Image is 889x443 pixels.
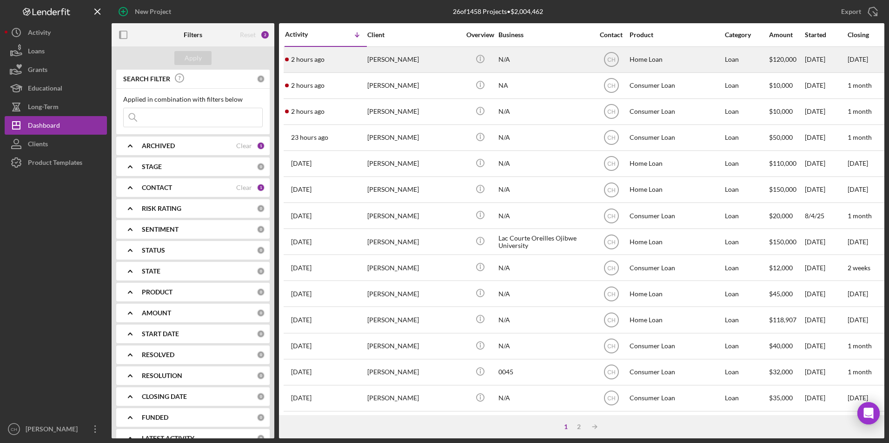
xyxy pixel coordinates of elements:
div: Long-Term [28,98,59,118]
div: 1 [559,423,572,430]
b: CONTACT [142,184,172,191]
div: Started [805,31,847,39]
button: CH[PERSON_NAME] [5,420,107,438]
div: 0 [257,267,265,275]
time: 2025-08-11 12:25 [291,186,312,193]
div: Loan [725,386,768,410]
time: 2025-08-13 18:21 [291,82,325,89]
div: Product Templates [28,153,82,174]
div: [PERSON_NAME] [367,229,460,254]
time: 2025-08-07 15:44 [291,290,312,298]
div: Loan [725,307,768,332]
div: $10,000 [769,412,804,436]
div: [DATE] [805,281,847,306]
div: Consumer Loan [630,99,723,124]
b: STATUS [142,247,165,254]
div: [PERSON_NAME] [367,177,460,202]
button: New Project [112,2,180,21]
div: [DATE] [805,334,847,358]
time: 1 month [848,368,872,376]
div: Loan [725,360,768,384]
div: 1 [257,142,265,150]
b: RISK RATING [142,205,181,212]
text: CH [607,395,615,402]
div: Loans [28,42,45,63]
div: $110,000 [769,151,804,176]
text: CH [607,187,615,193]
b: AMOUNT [142,309,171,317]
time: 1 month [848,342,872,350]
div: N/A [498,47,591,72]
button: Apply [174,51,212,65]
div: Loan [725,412,768,436]
div: [PERSON_NAME] [367,360,460,384]
div: New Project [135,2,171,21]
a: Loans [5,42,107,60]
button: Clients [5,135,107,153]
div: [PERSON_NAME] [367,255,460,280]
div: $118,907 [769,307,804,332]
text: CH [607,161,615,167]
div: [PERSON_NAME] [367,281,460,306]
b: START DATE [142,330,179,338]
b: PRODUCT [142,288,172,296]
div: Loan [725,125,768,150]
div: $150,000 [769,229,804,254]
button: Product Templates [5,153,107,172]
time: [DATE] [848,185,868,193]
time: 1 month [848,81,872,89]
div: [PERSON_NAME] [367,307,460,332]
b: CLOSING DATE [142,393,187,400]
div: N/A [498,412,591,436]
text: CH [607,369,615,376]
b: SEARCH FILTER [123,75,170,83]
text: CH [607,343,615,350]
div: $150,000 [769,177,804,202]
text: CH [607,291,615,297]
div: 0 [257,246,265,254]
button: Export [832,2,884,21]
div: $35,000 [769,386,804,410]
div: Consumer Loan [630,203,723,228]
div: [PERSON_NAME] [367,73,460,98]
div: Consumer Loan [630,255,723,280]
div: 0 [257,163,265,171]
div: Activity [285,31,326,38]
div: 0 [257,309,265,317]
div: Export [841,2,861,21]
div: Contact [594,31,629,39]
div: Lac Courte Oreilles Ojibwe University [498,229,591,254]
time: 1 month [848,212,872,220]
text: CH [607,317,615,324]
div: Consumer Loan [630,412,723,436]
div: N/A [498,255,591,280]
b: SENTIMENT [142,226,179,233]
div: [DATE] [805,73,847,98]
time: 1 month [848,133,872,141]
div: N/A [498,334,591,358]
div: N/A [498,203,591,228]
text: CH [607,135,615,141]
text: CH [607,239,615,245]
a: Educational [5,79,107,98]
div: Home Loan [630,177,723,202]
div: $45,000 [769,281,804,306]
div: $10,000 [769,99,804,124]
div: Reset [240,31,256,39]
button: Activity [5,23,107,42]
div: Home Loan [630,229,723,254]
div: $40,000 [769,334,804,358]
div: Category [725,31,768,39]
div: [DATE] [805,125,847,150]
time: 2025-08-13 18:05 [291,108,325,115]
button: Grants [5,60,107,79]
time: 2025-08-05 02:29 [291,342,312,350]
div: NA [498,73,591,98]
b: FUNDED [142,414,168,421]
div: Open Intercom Messenger [857,402,880,424]
div: Consumer Loan [630,386,723,410]
div: Clear [236,184,252,191]
div: Home Loan [630,151,723,176]
div: [DATE] [805,386,847,410]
